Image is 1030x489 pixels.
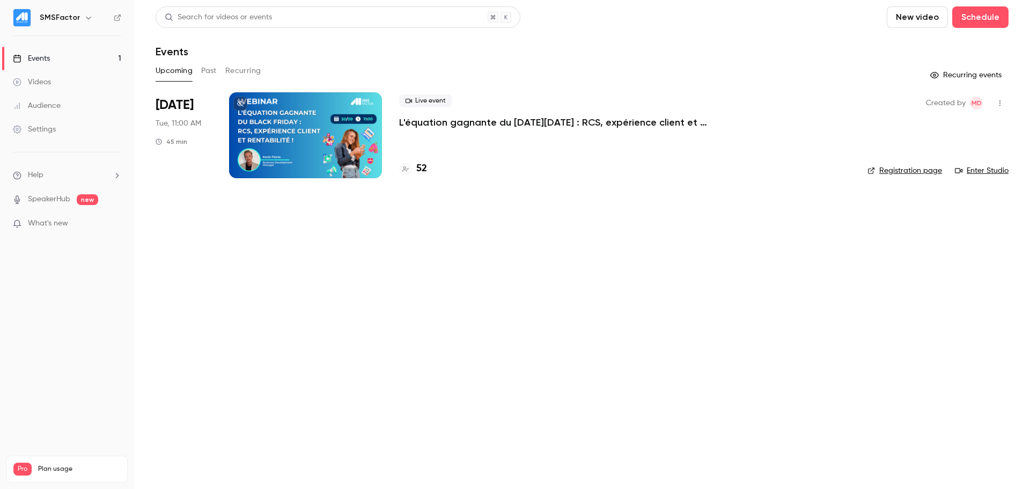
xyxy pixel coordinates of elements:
span: Live event [399,94,452,107]
div: Audience [13,100,61,111]
span: Pro [13,463,32,476]
div: Videos [13,77,51,87]
img: SMSFactor [13,9,31,26]
span: What's new [28,218,68,229]
span: Plan usage [38,465,121,473]
h4: 52 [416,162,427,176]
a: Registration page [867,165,942,176]
span: new [77,194,98,205]
div: Events [13,53,50,64]
a: SpeakerHub [28,194,70,205]
span: Created by [926,97,966,110]
button: Recurring events [925,67,1009,84]
li: help-dropdown-opener [13,170,121,181]
span: MD [972,97,982,110]
h1: Events [156,45,188,58]
button: Recurring [225,62,261,79]
h6: SMSFactor [40,12,80,23]
div: Sep 30 Tue, 11:00 AM (Europe/Paris) [156,92,212,178]
span: Marie Delamarre [970,97,983,110]
div: Settings [13,124,56,135]
div: 45 min [156,137,187,146]
span: Tue, 11:00 AM [156,118,201,129]
div: Search for videos or events [165,12,272,23]
button: Past [201,62,217,79]
iframe: Noticeable Trigger [108,219,121,229]
a: Enter Studio [955,165,1009,176]
a: 52 [399,162,427,176]
span: [DATE] [156,97,194,114]
a: L'équation gagnante du [DATE][DATE] : RCS, expérience client et rentabilité ! [399,116,721,129]
button: Schedule [952,6,1009,28]
button: New video [887,6,948,28]
button: Upcoming [156,62,193,79]
span: Help [28,170,43,181]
